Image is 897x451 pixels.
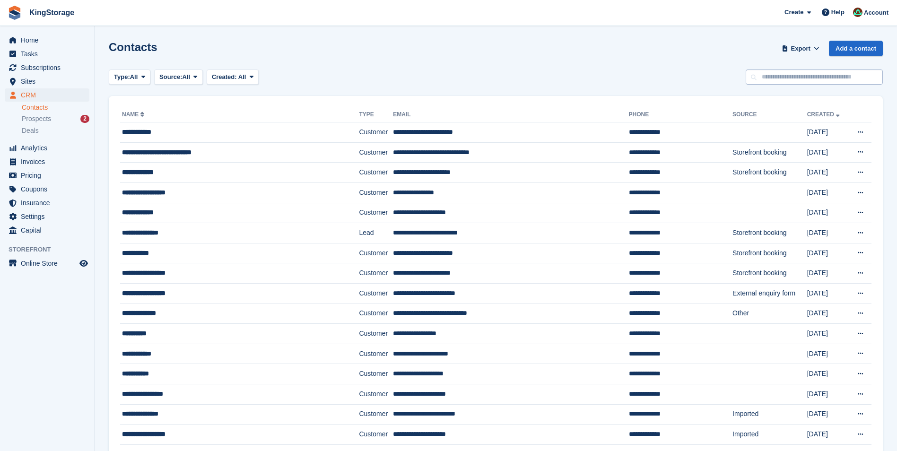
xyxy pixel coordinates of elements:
span: All [130,72,138,82]
a: menu [5,61,89,74]
a: Add a contact [829,41,883,56]
span: All [183,72,191,82]
button: Export [780,41,821,56]
a: Preview store [78,258,89,269]
div: 2 [80,115,89,123]
td: [DATE] [807,425,848,445]
td: Customer [359,364,393,384]
td: Storefront booking [732,243,807,263]
td: Customer [359,163,393,183]
span: Capital [21,224,78,237]
a: menu [5,224,89,237]
a: menu [5,257,89,270]
span: CRM [21,88,78,102]
a: Created [807,111,842,118]
th: Email [393,107,628,122]
span: Account [864,8,888,17]
td: [DATE] [807,344,848,364]
img: stora-icon-8386f47178a22dfd0bd8f6a31ec36ba5ce8667c1dd55bd0f319d3a0aa187defe.svg [8,6,22,20]
button: Created: All [207,69,259,85]
span: Export [791,44,810,53]
span: All [238,73,246,80]
td: Storefront booking [732,142,807,163]
td: [DATE] [807,283,848,304]
img: John King [853,8,862,17]
td: Customer [359,142,393,163]
td: Customer [359,344,393,364]
span: Invoices [21,155,78,168]
td: Customer [359,324,393,344]
a: menu [5,210,89,223]
td: External enquiry form [732,283,807,304]
td: [DATE] [807,203,848,223]
a: Deals [22,126,89,136]
button: Type: All [109,69,150,85]
a: menu [5,34,89,47]
td: [DATE] [807,324,848,344]
a: KingStorage [26,5,78,20]
a: menu [5,182,89,196]
a: Prospects 2 [22,114,89,124]
span: Create [784,8,803,17]
td: Customer [359,425,393,445]
td: Lead [359,223,393,243]
td: Customer [359,243,393,263]
td: Storefront booking [732,163,807,183]
span: Tasks [21,47,78,61]
td: [DATE] [807,122,848,143]
a: Name [122,111,146,118]
span: Source: [159,72,182,82]
span: Analytics [21,141,78,155]
a: menu [5,196,89,209]
td: Customer [359,304,393,324]
span: Insurance [21,196,78,209]
td: Other [732,304,807,324]
span: Subscriptions [21,61,78,74]
td: [DATE] [807,404,848,425]
td: Customer [359,404,393,425]
td: Customer [359,283,393,304]
button: Source: All [154,69,203,85]
span: Home [21,34,78,47]
span: Pricing [21,169,78,182]
td: [DATE] [807,384,848,404]
span: Settings [21,210,78,223]
a: menu [5,155,89,168]
a: Contacts [22,103,89,112]
td: [DATE] [807,223,848,243]
td: Storefront booking [732,263,807,284]
a: menu [5,141,89,155]
td: Customer [359,182,393,203]
span: Deals [22,126,39,135]
span: Storefront [9,245,94,254]
td: [DATE] [807,243,848,263]
th: Source [732,107,807,122]
td: [DATE] [807,304,848,324]
a: menu [5,47,89,61]
span: Help [831,8,845,17]
a: menu [5,169,89,182]
td: Customer [359,263,393,284]
td: Customer [359,122,393,143]
a: menu [5,75,89,88]
a: menu [5,88,89,102]
td: [DATE] [807,263,848,284]
td: [DATE] [807,163,848,183]
th: Type [359,107,393,122]
td: Customer [359,203,393,223]
h1: Contacts [109,41,157,53]
span: Sites [21,75,78,88]
span: Created: [212,73,237,80]
span: Type: [114,72,130,82]
td: Imported [732,425,807,445]
td: [DATE] [807,142,848,163]
td: [DATE] [807,364,848,384]
td: Customer [359,384,393,404]
td: [DATE] [807,182,848,203]
span: Prospects [22,114,51,123]
span: Coupons [21,182,78,196]
th: Phone [629,107,733,122]
td: Storefront booking [732,223,807,243]
td: Imported [732,404,807,425]
span: Online Store [21,257,78,270]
